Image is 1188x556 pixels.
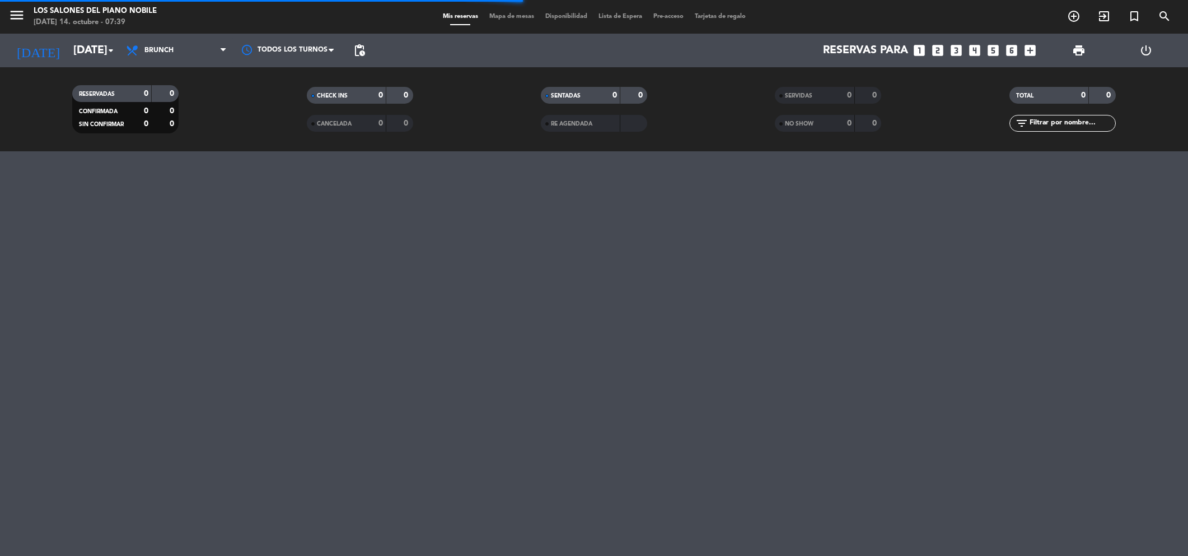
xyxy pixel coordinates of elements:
strong: 0 [638,91,645,99]
span: SENTADAS [551,93,581,99]
strong: 0 [872,91,879,99]
span: Mapa de mesas [484,13,540,20]
span: RE AGENDADA [551,121,592,127]
span: SERVIDAS [785,93,812,99]
strong: 0 [144,107,148,115]
span: Pre-acceso [648,13,689,20]
span: SIN CONFIRMAR [79,122,124,127]
i: looks_5 [986,43,1000,58]
span: CANCELADA [317,121,352,127]
span: Brunch [144,47,174,54]
strong: 0 [847,119,852,127]
strong: 0 [170,90,176,98]
i: add_box [1023,43,1037,58]
span: Reservas para [823,44,908,57]
span: TOTAL [1016,93,1033,99]
i: turned_in_not [1128,10,1141,23]
strong: 0 [612,91,617,99]
span: NO SHOW [785,121,813,127]
strong: 0 [404,119,410,127]
span: CHECK INS [317,93,348,99]
span: RESERVAR MESA [1059,7,1089,26]
span: print [1072,44,1086,57]
strong: 0 [144,120,148,128]
span: Lista de Espera [593,13,648,20]
span: pending_actions [353,44,366,57]
i: [DATE] [8,38,68,63]
span: RESERVADAS [79,91,115,97]
strong: 0 [144,90,148,98]
strong: 0 [847,91,852,99]
i: looks_4 [967,43,982,58]
span: Reserva especial [1119,7,1149,26]
span: Disponibilidad [540,13,593,20]
strong: 0 [170,120,176,128]
span: CONFIRMADA [79,109,118,114]
i: looks_one [912,43,927,58]
i: looks_two [930,43,945,58]
strong: 0 [872,119,879,127]
strong: 0 [378,91,383,99]
i: looks_6 [1004,43,1019,58]
strong: 0 [1106,91,1113,99]
i: looks_3 [949,43,964,58]
strong: 0 [404,91,410,99]
button: menu [8,7,25,27]
div: LOG OUT [1112,34,1180,67]
i: power_settings_new [1139,44,1153,57]
i: exit_to_app [1097,10,1111,23]
div: [DATE] 14. octubre - 07:39 [34,17,157,28]
span: BUSCAR [1149,7,1180,26]
i: add_circle_outline [1067,10,1081,23]
input: Filtrar por nombre... [1028,117,1115,129]
strong: 0 [1081,91,1086,99]
span: Tarjetas de regalo [689,13,751,20]
i: arrow_drop_down [104,44,118,57]
strong: 0 [378,119,383,127]
div: Los Salones del Piano Nobile [34,6,157,17]
strong: 0 [170,107,176,115]
span: Mis reservas [437,13,484,20]
i: filter_list [1015,117,1028,130]
i: search [1158,10,1171,23]
i: menu [8,7,25,24]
